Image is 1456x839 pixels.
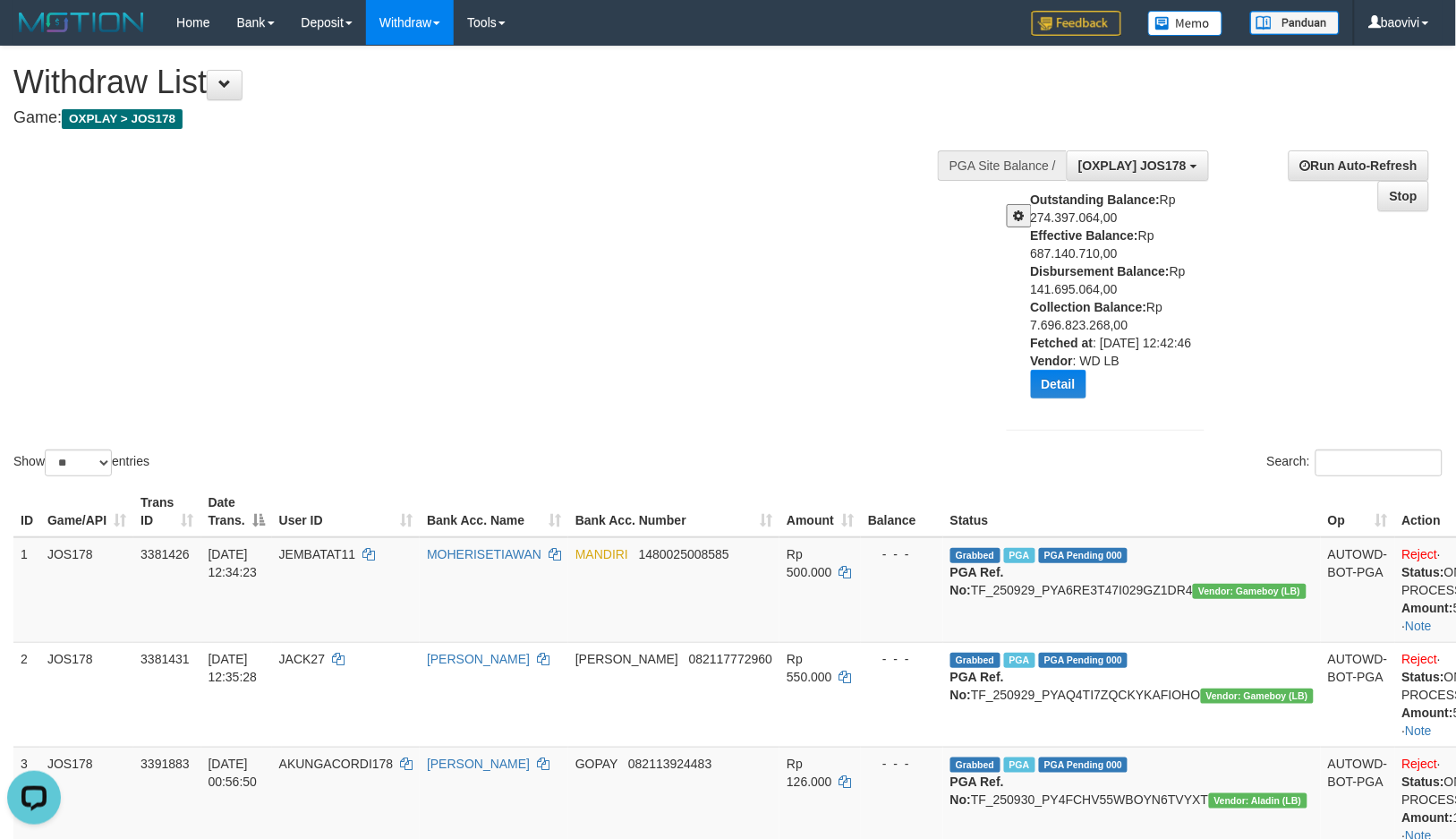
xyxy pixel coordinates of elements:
[279,652,325,666] span: JACK27
[1209,793,1307,809] span: Vendor URL: https://dashboard.q2checkout.com/secure
[1067,150,1209,181] button: [OXPLAY] JOS178
[1031,354,1073,368] b: Vendor
[568,486,779,537] th: Bank Acc. Number: activate to sort column ascending
[1321,486,1395,537] th: Op: activate to sort column ascending
[1039,548,1128,563] span: PGA Pending
[943,537,1321,643] td: TF_250929_PYA6RE3T47I029GZ1DR4
[45,449,112,476] select: Showentries
[1406,723,1433,738] a: Note
[1148,11,1223,36] img: Button%20Memo.svg
[209,652,258,684] span: [DATE] 12:35:28
[639,547,729,561] span: Copy 1480025008585 to clipboard
[1031,193,1161,207] b: Outstanding Balance:
[1004,758,1035,773] span: Marked by baodewi
[943,642,1321,747] td: TF_250929_PYAQ4TI7ZQCKYKAFIOHO
[787,757,832,789] span: Rp 126.000
[787,652,832,684] span: Rp 550.000
[1321,642,1395,747] td: AUTOWD-BOT-PGA
[575,652,678,666] span: [PERSON_NAME]
[950,548,1000,563] span: Grabbed
[950,758,1000,773] span: Grabbed
[1193,584,1306,599] span: Vendor URL: https://dashboard.q2checkout.com/secure
[1402,547,1438,561] a: Reject
[279,547,356,561] span: JEMBATAT11
[1031,264,1171,278] b: Disbursement Balance:
[1321,537,1395,643] td: AUTOWD-BOT-PGA
[201,486,272,537] th: Date Trans.: activate to sort column descending
[1031,300,1147,314] b: Collection Balance:
[950,775,1004,807] b: PGA Ref. No:
[868,755,936,773] div: - - -
[1406,619,1433,633] a: Note
[1402,810,1454,825] b: Amount:
[943,486,1321,537] th: Status
[7,7,61,61] button: Open LiveChat chat widget
[1031,370,1086,398] button: Detail
[628,757,711,771] span: Copy 082113924483 to clipboard
[13,642,40,747] td: 2
[272,486,420,537] th: User ID: activate to sort column ascending
[1004,653,1035,668] span: Marked by baohafiz
[1402,670,1444,684] b: Status:
[1250,11,1340,35] img: panduan.png
[1201,689,1314,704] span: Vendor URL: https://dashboard.q2checkout.com/secure
[1032,11,1121,36] img: Feedback.jpg
[1267,449,1443,476] label: Search:
[13,109,953,127] h4: Game:
[209,757,258,789] span: [DATE] 00:56:50
[140,652,190,666] span: 3381431
[868,545,936,563] div: - - -
[950,565,1004,597] b: PGA Ref. No:
[861,486,943,537] th: Balance
[133,486,200,537] th: Trans ID: activate to sort column ascending
[779,486,861,537] th: Amount: activate to sort column ascending
[1402,601,1454,615] b: Amount:
[40,642,133,747] td: JOS178
[40,537,133,643] td: JOS178
[1378,181,1429,211] a: Stop
[950,670,1004,702] b: PGA Ref. No:
[1004,548,1035,563] span: Marked by baohafiz
[1402,565,1444,579] b: Status:
[1402,775,1444,789] b: Status:
[427,547,541,561] a: MOHERISETIAWAN
[950,653,1000,668] span: Grabbed
[1031,191,1218,412] div: Rp 274.397.064,00 Rp 687.140.710,00 Rp 141.695.064,00 Rp 7.696.823.268,00 : [DATE] 12:42:46 : WD LB
[868,650,936,668] div: - - -
[279,757,394,771] span: AKUNGACORDI178
[427,652,530,666] a: [PERSON_NAME]
[209,547,258,579] span: [DATE] 12:34:23
[1039,653,1128,668] span: PGA Pending
[1402,706,1454,720] b: Amount:
[62,109,183,129] span: OXPLAY > JOS178
[1316,449,1443,476] input: Search:
[1078,158,1187,173] span: [OXPLAY] JOS178
[1402,652,1438,666] a: Reject
[140,757,190,771] span: 3391883
[40,486,133,537] th: Game/API: activate to sort column ascending
[1402,757,1438,771] a: Reject
[13,486,40,537] th: ID
[938,150,1067,181] div: PGA Site Balance /
[427,757,530,771] a: [PERSON_NAME]
[13,64,953,100] h1: Withdraw List
[13,9,149,36] img: MOTION_logo.png
[1289,150,1429,181] a: Run Auto-Refresh
[13,537,40,643] td: 1
[1031,336,1094,350] b: Fetched at
[140,547,190,561] span: 3381426
[1039,758,1128,773] span: PGA Pending
[575,547,628,561] span: MANDIRI
[575,757,617,771] span: GOPAY
[1031,228,1139,243] b: Effective Balance:
[13,449,149,476] label: Show entries
[689,652,772,666] span: Copy 082117772960 to clipboard
[787,547,832,579] span: Rp 500.000
[420,486,568,537] th: Bank Acc. Name: activate to sort column ascending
